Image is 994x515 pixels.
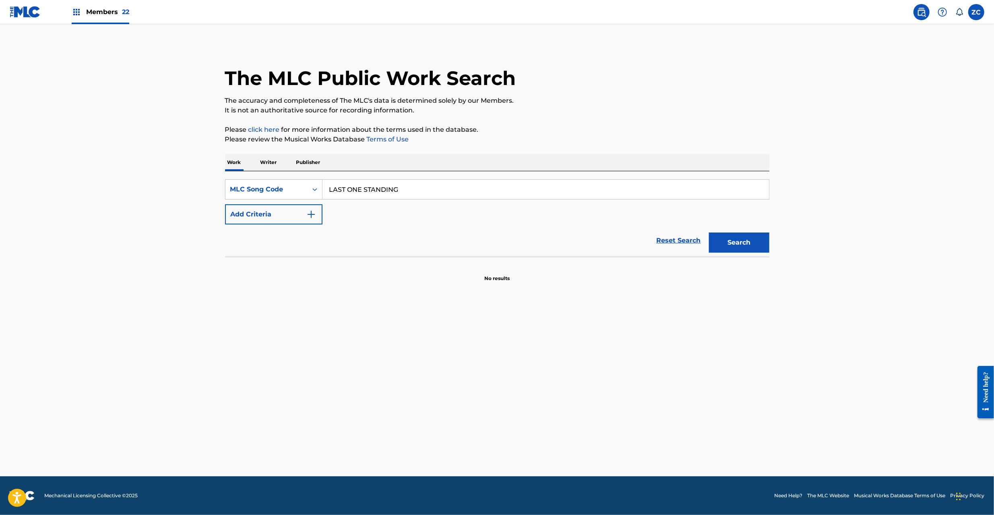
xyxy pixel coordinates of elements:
[225,135,769,144] p: Please review the Musical Works Database
[258,154,279,171] p: Writer
[971,360,994,425] iframe: Resource Center
[917,7,926,17] img: search
[86,7,129,17] span: Members
[225,125,769,135] p: Please for more information about the terms used in the database.
[709,233,769,253] button: Search
[225,106,769,115] p: It is not an authoritative source for recording information.
[72,7,81,17] img: Top Rightsholders
[653,232,705,249] a: Reset Search
[968,4,984,20] div: User Menu
[10,491,35,500] img: logo
[954,476,994,515] iframe: Chat Widget
[365,135,409,143] a: Terms of Use
[807,492,849,499] a: The MLC Website
[854,492,945,499] a: Musical Works Database Terms of Use
[122,8,129,16] span: 22
[938,7,947,17] img: help
[225,154,244,171] p: Work
[225,96,769,106] p: The accuracy and completeness of The MLC's data is determined solely by our Members.
[956,484,961,509] div: Drag
[774,492,802,499] a: Need Help?
[225,204,322,224] button: Add Criteria
[950,492,984,499] a: Privacy Policy
[955,8,963,16] div: Notifications
[913,4,930,20] a: Public Search
[294,154,323,171] p: Publisher
[10,6,41,18] img: MLC Logo
[230,185,303,194] div: MLC Song Code
[484,265,510,282] p: No results
[44,492,138,499] span: Mechanical Licensing Collective © 2025
[248,126,280,133] a: click here
[225,66,516,90] h1: The MLC Public Work Search
[934,4,951,20] div: Help
[306,210,316,219] img: 9d2ae6d4665cec9f34b9.svg
[225,179,769,257] form: Search Form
